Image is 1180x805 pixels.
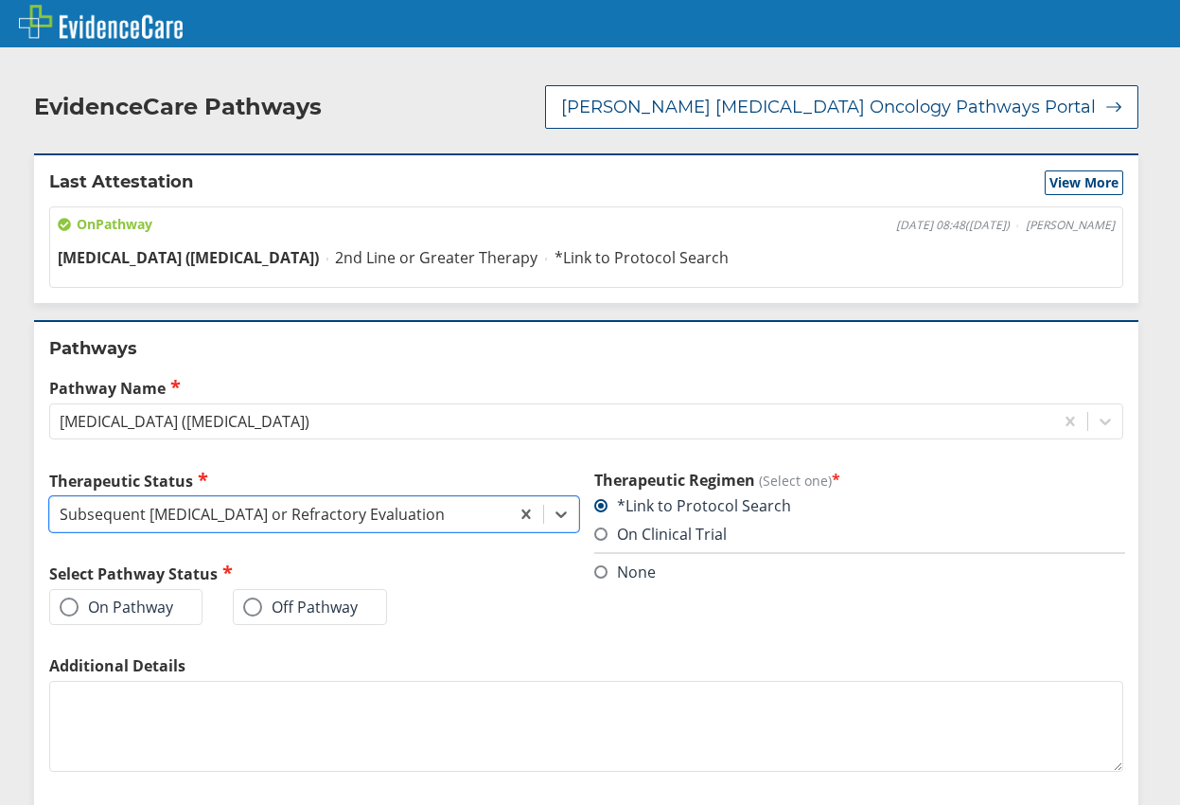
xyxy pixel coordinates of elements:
[58,247,319,268] span: [MEDICAL_DATA] ([MEDICAL_DATA])
[60,598,173,617] label: On Pathway
[759,472,832,490] span: (Select one)
[594,524,727,545] label: On Clinical Trial
[594,562,656,582] label: None
[1026,218,1115,233] span: [PERSON_NAME]
[1049,173,1118,192] span: View More
[243,598,358,617] label: Off Pathway
[19,5,183,39] img: EvidenceCare
[594,495,791,516] label: *Link to Protocol Search
[58,215,152,234] span: On Pathway
[555,247,729,268] span: *Link to Protocol Search
[1045,170,1123,195] button: View More
[49,337,1123,360] h2: Pathways
[49,563,579,584] h2: Select Pathway Status
[49,655,1123,676] label: Additional Details
[60,411,309,432] div: [MEDICAL_DATA] ([MEDICAL_DATA])
[561,96,1096,118] span: [PERSON_NAME] [MEDICAL_DATA] Oncology Pathways Portal
[335,247,537,268] span: 2nd Line or Greater Therapy
[49,377,1123,399] label: Pathway Name
[594,470,1124,491] h3: Therapeutic Regimen
[60,504,445,525] div: Subsequent [MEDICAL_DATA] or Refractory Evaluation
[545,85,1138,129] button: [PERSON_NAME] [MEDICAL_DATA] Oncology Pathways Portal
[49,170,193,195] h2: Last Attestation
[34,93,322,121] h2: EvidenceCare Pathways
[49,470,579,492] label: Therapeutic Status
[896,218,1010,233] span: [DATE] 08:48 ( [DATE] )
